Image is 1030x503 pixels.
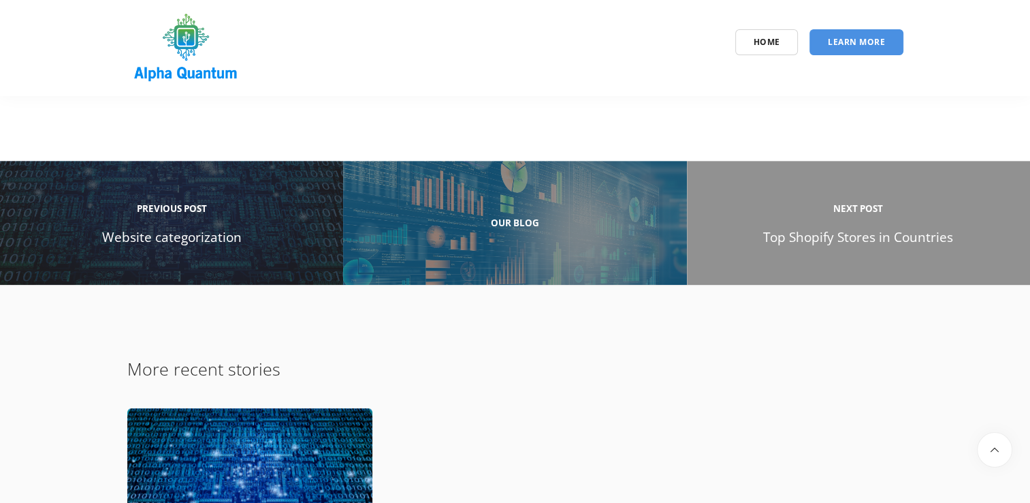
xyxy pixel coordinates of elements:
[735,29,799,55] a: Home
[809,29,903,55] a: Learn More
[705,198,1012,248] h4: Top Shopify Stores in Countries
[754,36,780,48] span: Home
[18,198,325,248] h4: Website categorization
[18,198,325,219] span: Previous Post
[361,212,669,234] span: Our Blog
[127,9,245,87] img: logo
[705,198,1012,219] span: Next Post
[127,356,903,382] h3: More recent stories
[828,36,885,48] span: Learn More
[687,161,1030,285] a: Next PostTop Shopify Stores in Countries
[343,161,686,285] a: background Our Blog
